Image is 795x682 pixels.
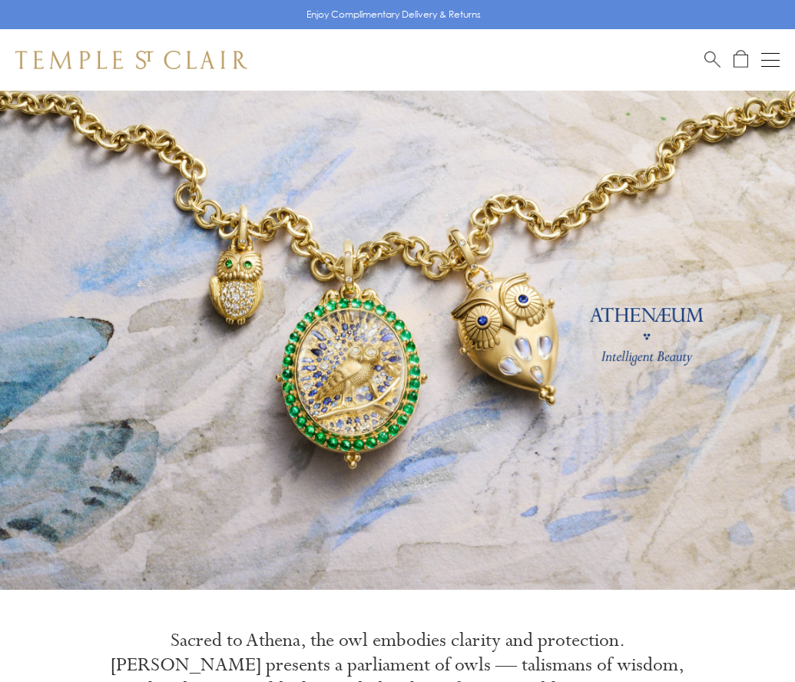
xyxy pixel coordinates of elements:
img: Temple St. Clair [15,51,247,69]
p: Enjoy Complimentary Delivery & Returns [306,7,481,22]
a: Search [704,50,720,69]
a: Open Shopping Bag [734,50,748,69]
button: Open navigation [761,51,780,69]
